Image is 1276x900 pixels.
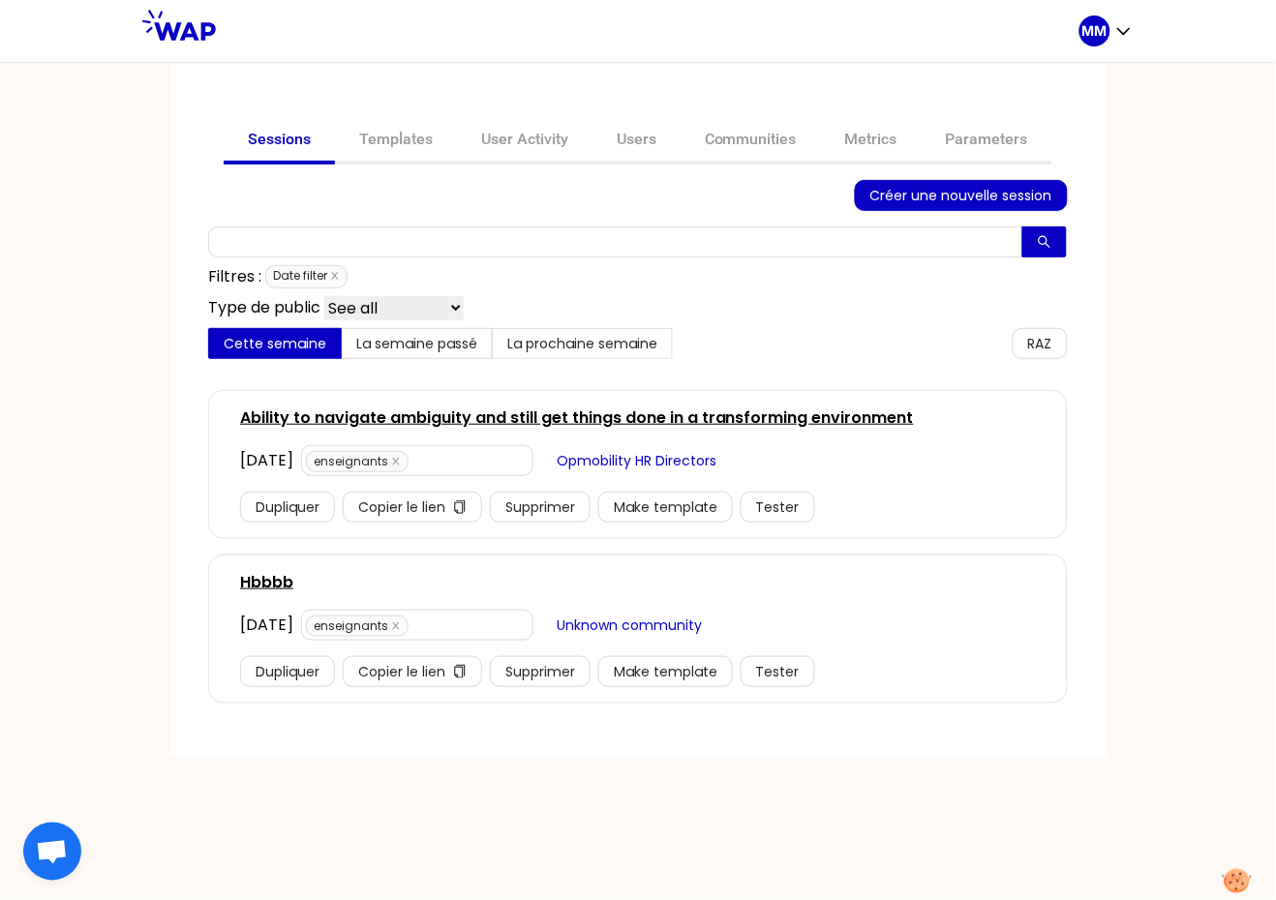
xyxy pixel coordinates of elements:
[614,496,717,518] span: Make template
[265,265,348,288] span: Date filter
[1038,235,1051,251] span: search
[557,450,716,471] span: Opmobility HR Directors
[507,334,657,353] span: La prochaine semaine
[1079,15,1134,46] button: MM
[490,492,591,523] button: Supprimer
[240,614,293,637] div: [DATE]
[541,610,717,641] button: Unknown community
[391,457,401,466] span: close
[256,496,319,518] span: Dupliquer
[256,661,319,682] span: Dupliquer
[343,492,482,523] button: Copier le liencopy
[855,180,1068,211] button: Créer une nouvelle session
[756,661,800,682] span: Tester
[208,296,320,320] p: Type de public
[870,185,1052,206] span: Créer une nouvelle session
[330,271,340,281] span: close
[224,334,326,353] span: Cette semaine
[505,496,575,518] span: Supprimer
[358,661,445,682] span: Copier le lien
[821,118,922,165] a: Metrics
[335,118,457,165] a: Templates
[1022,226,1067,257] button: search
[741,492,815,523] button: Tester
[490,656,591,687] button: Supprimer
[356,334,477,353] span: La semaine passé
[240,406,914,430] a: Ability to navigate ambiguity and still get things done in a transforming environment
[681,118,821,165] a: Communities
[391,621,401,631] span: close
[457,118,592,165] a: User Activity
[741,656,815,687] button: Tester
[453,500,467,516] span: copy
[240,492,335,523] button: Dupliquer
[598,656,733,687] button: Make template
[922,118,1052,165] a: Parameters
[240,571,293,594] a: Hbbbb
[453,665,467,680] span: copy
[1013,328,1068,359] button: RAZ
[505,661,575,682] span: Supprimer
[224,118,335,165] a: Sessions
[541,445,732,476] button: Opmobility HR Directors
[306,615,409,637] span: enseignants
[306,451,409,472] span: enseignants
[208,265,261,288] p: Filtres :
[23,823,81,881] a: Ouvrir le chat
[1082,21,1108,41] p: MM
[598,492,733,523] button: Make template
[557,615,702,636] span: Unknown community
[240,449,293,472] div: [DATE]
[240,656,335,687] button: Dupliquer
[1028,333,1052,354] span: RAZ
[614,661,717,682] span: Make template
[343,656,482,687] button: Copier le liencopy
[358,496,445,518] span: Copier le lien
[756,496,800,518] span: Tester
[592,118,681,165] a: Users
